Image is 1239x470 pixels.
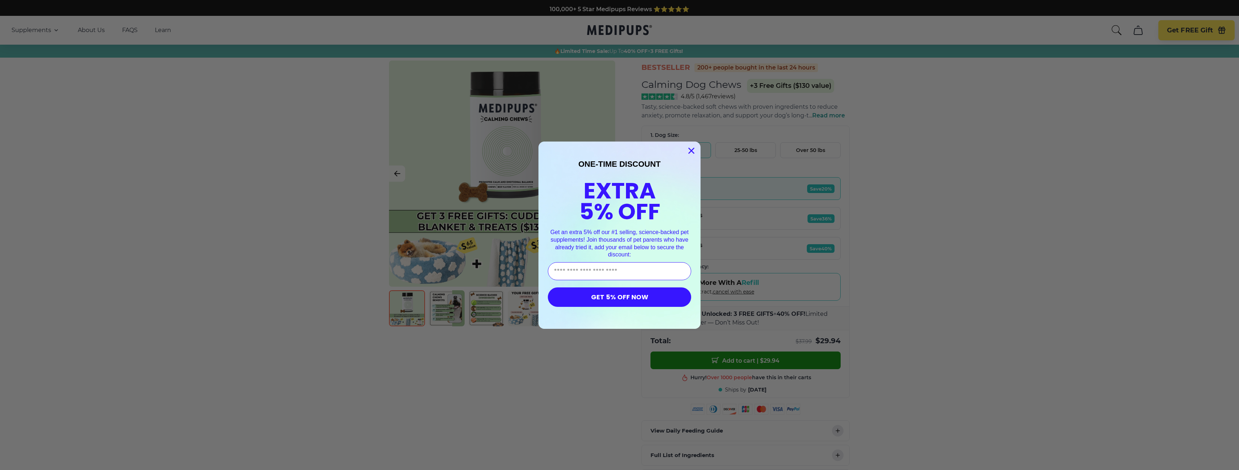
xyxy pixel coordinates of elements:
[583,175,656,206] span: EXTRA
[578,160,661,169] span: ONE-TIME DISCOUNT
[548,287,691,307] button: GET 5% OFF NOW
[685,144,698,157] button: Close dialog
[579,196,660,227] span: 5% OFF
[550,229,689,258] span: Get an extra 5% off our #1 selling, science-backed pet supplements! Join thousands of pet parents...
